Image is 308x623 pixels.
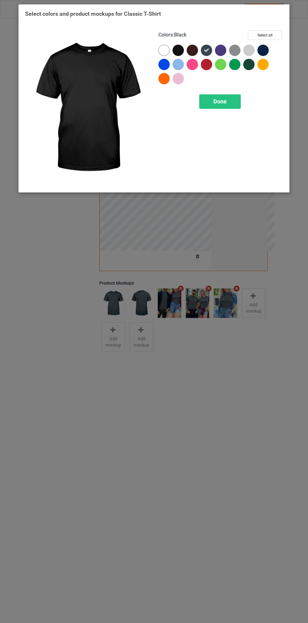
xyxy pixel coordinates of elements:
img: regular.jpg [25,30,150,186]
span: Colors [158,32,173,38]
button: Select all [248,30,282,40]
span: Done [213,98,227,105]
h4: : [158,32,186,38]
img: heather_texture.png [229,45,240,56]
span: Select colors and product mockups for Classic T-Shirt [25,10,161,17]
span: Black [174,32,186,38]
